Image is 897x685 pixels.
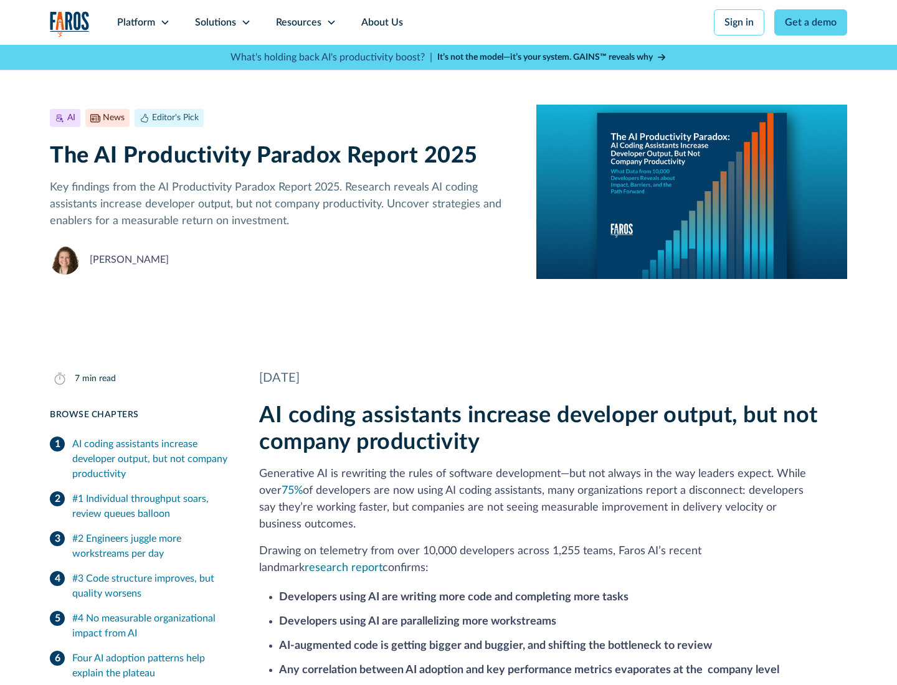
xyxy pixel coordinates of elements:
[117,15,155,30] div: Platform
[50,566,229,606] a: #3 Code structure improves, but quality worsens
[279,640,712,651] strong: AI-augmented code is getting bigger and buggier, and shifting the bottleneck to review
[50,432,229,486] a: AI coding assistants increase developer output, but not company productivity
[195,15,236,30] div: Solutions
[282,485,303,496] a: 75%
[50,11,90,37] a: home
[259,466,847,533] p: Generative AI is rewriting the rules of software development—but not always in the way leaders ex...
[279,616,556,627] strong: Developers using AI are parallelizing more workstreams
[50,486,229,526] a: #1 Individual throughput soars, review queues balloon
[50,179,516,230] p: Key findings from the AI Productivity Paradox Report 2025. Research reveals AI coding assistants ...
[279,664,779,676] strong: Any correlation between AI adoption and key performance metrics evaporates at the company level
[259,402,847,456] h2: AI coding assistants increase developer output, but not company productivity
[72,491,229,521] div: #1 Individual throughput soars, review queues balloon
[103,111,125,125] div: News
[305,562,382,574] a: research report
[437,51,667,64] a: It’s not the model—it’s your system. GAINS™ reveals why
[774,9,847,35] a: Get a demo
[50,526,229,566] a: #2 Engineers juggle more workstreams per day
[50,409,229,422] div: Browse Chapters
[259,369,847,387] div: [DATE]
[50,143,516,169] h1: The AI Productivity Paradox Report 2025
[714,9,764,35] a: Sign in
[75,372,80,385] div: 7
[50,11,90,37] img: Logo of the analytics and reporting company Faros.
[276,15,321,30] div: Resources
[72,437,229,481] div: AI coding assistants increase developer output, but not company productivity
[50,606,229,646] a: #4 No measurable organizational impact from AI
[72,571,229,601] div: #3 Code structure improves, but quality worsens
[50,245,80,275] img: Neely Dunlap
[536,105,847,279] img: A report cover on a blue background. The cover reads:The AI Productivity Paradox: AI Coding Assis...
[82,372,116,385] div: min read
[90,252,169,267] div: [PERSON_NAME]
[72,611,229,641] div: #4 No measurable organizational impact from AI
[72,651,229,681] div: Four AI adoption patterns help explain the plateau
[72,531,229,561] div: #2 Engineers juggle more workstreams per day
[67,111,75,125] div: AI
[259,543,847,577] p: Drawing on telemetry from over 10,000 developers across 1,255 teams, Faros AI’s recent landmark c...
[279,592,629,603] strong: Developers using AI are writing more code and completing more tasks
[437,53,653,62] strong: It’s not the model—it’s your system. GAINS™ reveals why
[230,50,432,65] p: What's holding back AI's productivity boost? |
[152,111,199,125] div: Editor's Pick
